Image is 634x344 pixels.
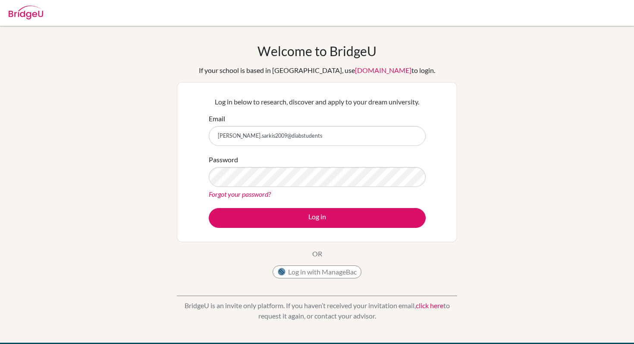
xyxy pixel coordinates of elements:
label: Email [209,114,225,124]
a: click here [416,301,443,309]
button: Log in with ManageBac [273,265,361,278]
a: [DOMAIN_NAME] [355,66,411,74]
div: If your school is based in [GEOGRAPHIC_DATA], use to login. [199,65,435,76]
p: BridgeU is an invite only platform. If you haven’t received your invitation email, to request it ... [177,300,457,321]
h1: Welcome to BridgeU [257,43,377,59]
img: Bridge-U [9,6,43,19]
button: Log in [209,208,426,228]
label: Password [209,155,238,165]
p: OR [312,249,322,259]
p: Log in below to research, discover and apply to your dream university. [209,97,426,107]
a: Forgot your password? [209,190,271,198]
